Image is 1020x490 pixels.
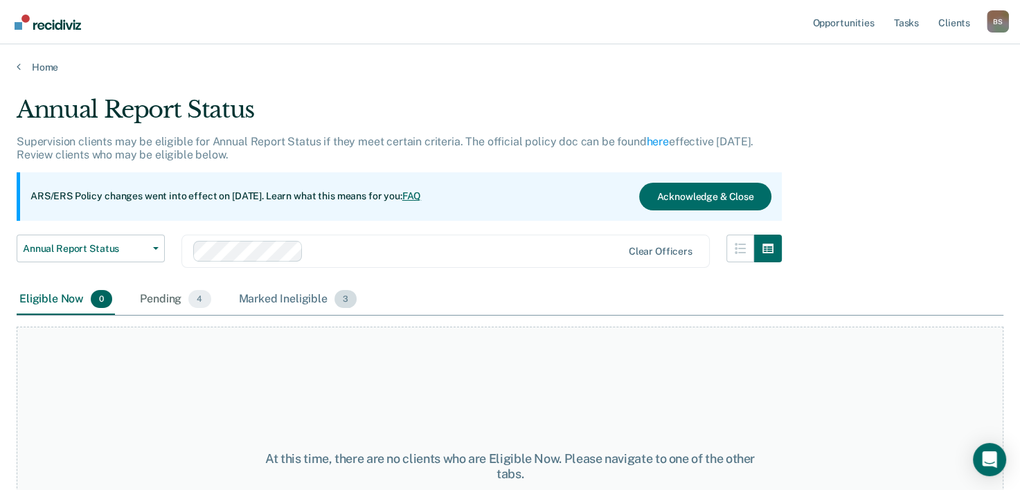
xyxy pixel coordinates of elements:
div: Pending4 [137,284,213,315]
p: ARS/ERS Policy changes went into effect on [DATE]. Learn what this means for you: [30,190,421,203]
span: Annual Report Status [23,243,147,255]
span: 3 [334,290,357,308]
a: FAQ [402,190,422,201]
div: Marked Ineligible3 [236,284,360,315]
div: Open Intercom Messenger [973,443,1006,476]
img: Recidiviz [15,15,81,30]
p: Supervision clients may be eligible for Annual Report Status if they meet certain criteria. The o... [17,135,753,161]
div: At this time, there are no clients who are Eligible Now. Please navigate to one of the other tabs. [264,451,757,481]
div: Annual Report Status [17,96,782,135]
button: Profile dropdown button [987,10,1009,33]
a: Home [17,61,1003,73]
span: 4 [188,290,211,308]
div: Eligible Now0 [17,284,115,315]
div: B S [987,10,1009,33]
div: Clear officers [629,246,692,257]
button: Annual Report Status [17,235,165,262]
button: Acknowledge & Close [639,183,771,210]
span: 0 [91,290,112,308]
a: here [647,135,669,148]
